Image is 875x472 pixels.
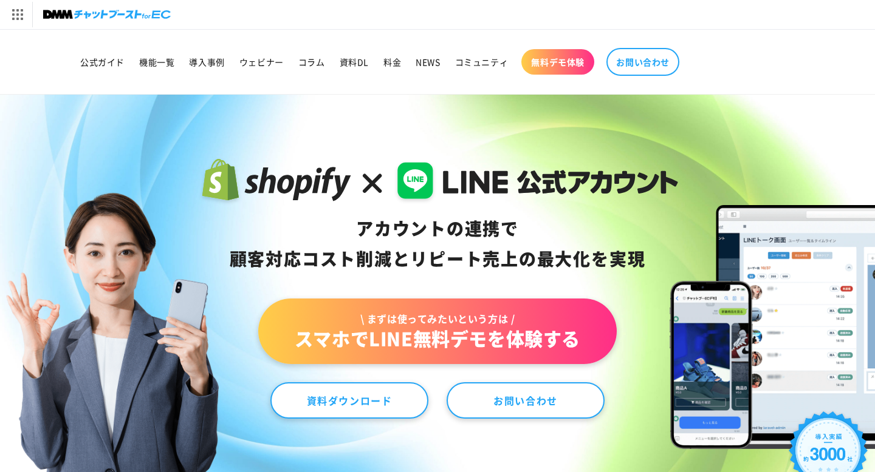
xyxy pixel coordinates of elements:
a: 料金 [376,49,408,75]
a: 導入事例 [182,49,232,75]
a: お問い合わせ [447,382,605,419]
a: 機能一覧 [132,49,182,75]
span: \ まずは使ってみたいという方は / [295,312,580,325]
span: 料金 [383,56,401,67]
a: 公式ガイド [73,49,132,75]
a: コミュニティ [448,49,516,75]
a: 資料ダウンロード [270,382,428,419]
a: \ まずは使ってみたいという方は /スマホでLINE無料デモを体験する [258,298,617,364]
span: 導入事例 [189,56,224,67]
a: ウェビナー [232,49,291,75]
a: NEWS [408,49,447,75]
a: コラム [291,49,332,75]
span: 無料デモ体験 [531,56,585,67]
a: 無料デモ体験 [521,49,594,75]
span: 機能一覧 [139,56,174,67]
span: お問い合わせ [616,56,670,67]
span: コラム [298,56,325,67]
img: サービス [2,2,32,27]
span: 資料DL [340,56,369,67]
span: NEWS [416,56,440,67]
div: アカウントの連携で 顧客対応コスト削減と リピート売上の 最大化を実現 [197,214,679,274]
a: お問い合わせ [606,48,679,76]
span: コミュニティ [455,56,509,67]
img: チャットブーストforEC [43,6,171,23]
span: 公式ガイド [80,56,125,67]
span: ウェビナー [239,56,284,67]
a: 資料DL [332,49,376,75]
